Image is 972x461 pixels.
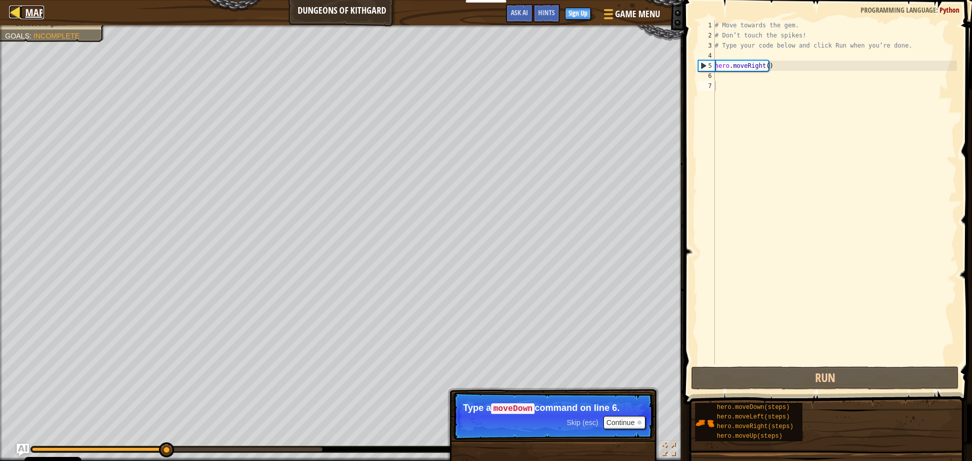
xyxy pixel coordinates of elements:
span: Ask AI [511,8,528,17]
button: Sign Up [565,8,591,20]
span: hero.moveUp(steps) [717,433,783,440]
span: Python [940,5,959,15]
div: 6 [698,71,715,81]
span: hero.moveRight(steps) [717,423,793,430]
span: Programming language [861,5,936,15]
button: Game Menu [596,4,666,28]
div: 3 [698,40,715,51]
img: portrait.png [695,413,714,433]
span: Incomplete [33,32,79,40]
span: : [936,5,940,15]
span: hero.moveDown(steps) [717,404,790,411]
span: Goals [5,32,29,40]
div: 2 [698,30,715,40]
div: 1 [698,20,715,30]
span: hero.moveLeft(steps) [717,413,790,421]
button: Run [691,366,959,390]
button: Toggle fullscreen [659,440,679,461]
span: Skip (esc) [566,418,598,427]
div: 4 [698,51,715,61]
button: Continue [603,416,645,429]
div: 7 [698,81,715,91]
span: : [29,32,33,40]
span: Game Menu [615,8,660,21]
button: Ask AI [506,4,533,23]
p: Type a command on line 6. [463,403,643,414]
a: Map [20,6,44,19]
button: Ask AI [17,444,29,456]
code: moveDown [491,403,535,414]
span: Map [25,6,44,19]
div: 5 [699,61,715,71]
span: Hints [538,8,555,17]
